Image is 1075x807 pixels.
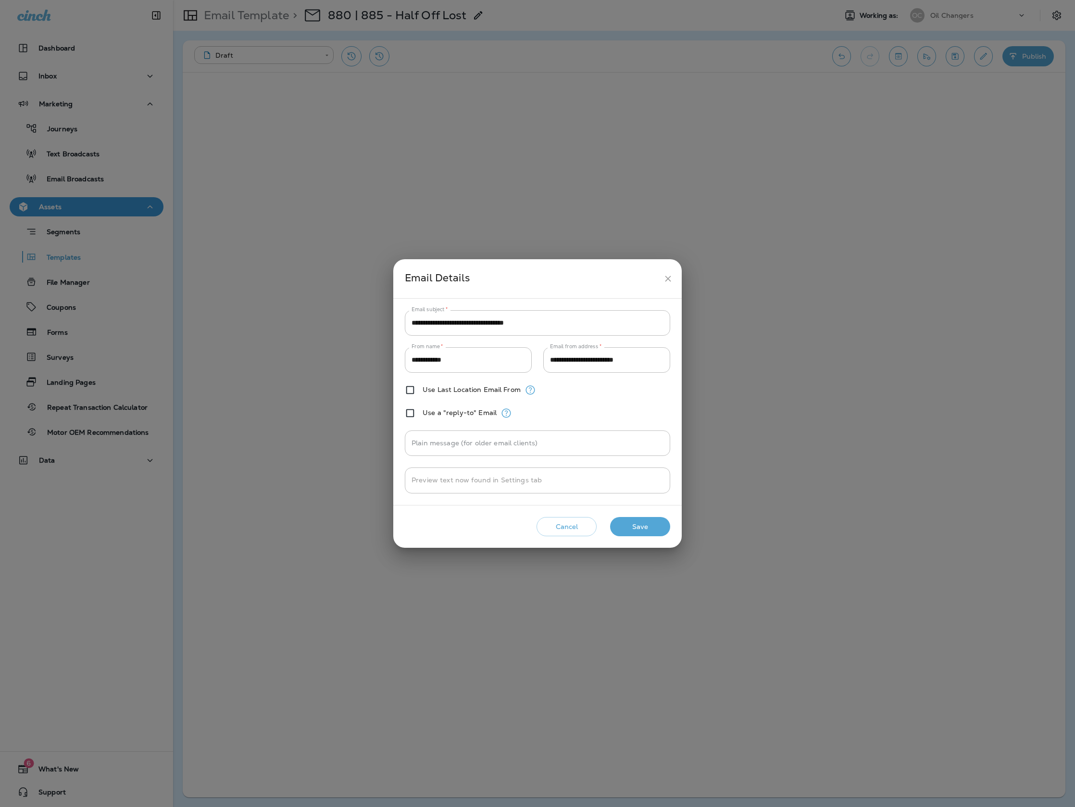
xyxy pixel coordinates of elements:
[412,343,443,350] label: From name
[412,306,448,313] label: Email subject
[537,517,597,537] button: Cancel
[550,343,601,350] label: Email from address
[423,386,521,393] label: Use Last Location Email From
[610,517,670,537] button: Save
[423,409,497,416] label: Use a "reply-to" Email
[659,270,677,288] button: close
[405,270,659,288] div: Email Details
